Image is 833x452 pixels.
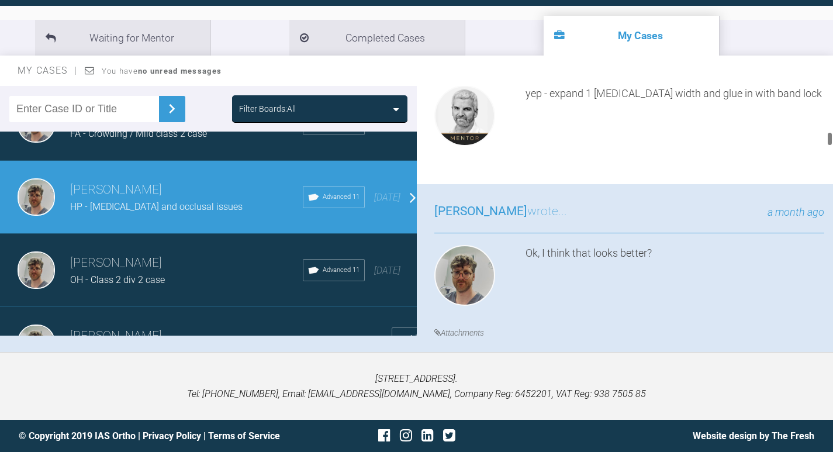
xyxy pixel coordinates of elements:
[18,251,55,289] img: Thomas Friar
[289,20,465,56] li: Completed Cases
[18,65,78,76] span: My Cases
[323,265,360,275] span: Advanced 11
[434,245,495,306] img: Thomas Friar
[434,326,825,339] h4: Attachments
[434,204,527,218] span: [PERSON_NAME]
[102,67,222,75] span: You have
[70,274,165,285] span: OH - Class 2 div 2 case
[239,102,296,115] div: Filter Boards: All
[35,20,210,56] li: Waiting for Mentor
[163,99,181,118] img: chevronRight.28bd32b0.svg
[323,192,360,202] span: Advanced 11
[70,128,207,139] span: FA - Crowding / Mild class 2 case
[693,430,814,441] a: Website design by The Fresh
[70,253,303,273] h3: [PERSON_NAME]
[9,96,159,122] input: Enter Case ID or Title
[70,201,243,212] span: HP - [MEDICAL_DATA] and occlusal issues
[70,326,392,346] h3: [PERSON_NAME]
[138,67,222,75] strong: no unread messages
[70,180,303,200] h3: [PERSON_NAME]
[434,85,495,146] img: Ross Hobson
[544,16,719,56] li: My Cases
[18,178,55,216] img: Thomas Friar
[374,265,400,276] span: [DATE]
[143,430,201,441] a: Privacy Policy
[18,325,55,362] img: Thomas Friar
[434,202,567,222] h3: wrote...
[19,429,284,444] div: © Copyright 2019 IAS Ortho | |
[526,85,825,151] div: yep - expand 1 [MEDICAL_DATA] width and glue in with band lock
[768,206,824,218] span: a month ago
[374,192,400,203] span: [DATE]
[526,245,825,310] div: Ok, I think that looks better?
[208,430,280,441] a: Terms of Service
[19,371,814,401] p: [STREET_ADDRESS]. Tel: [PHONE_NUMBER], Email: [EMAIL_ADDRESS][DOMAIN_NAME], Company Reg: 6452201,...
